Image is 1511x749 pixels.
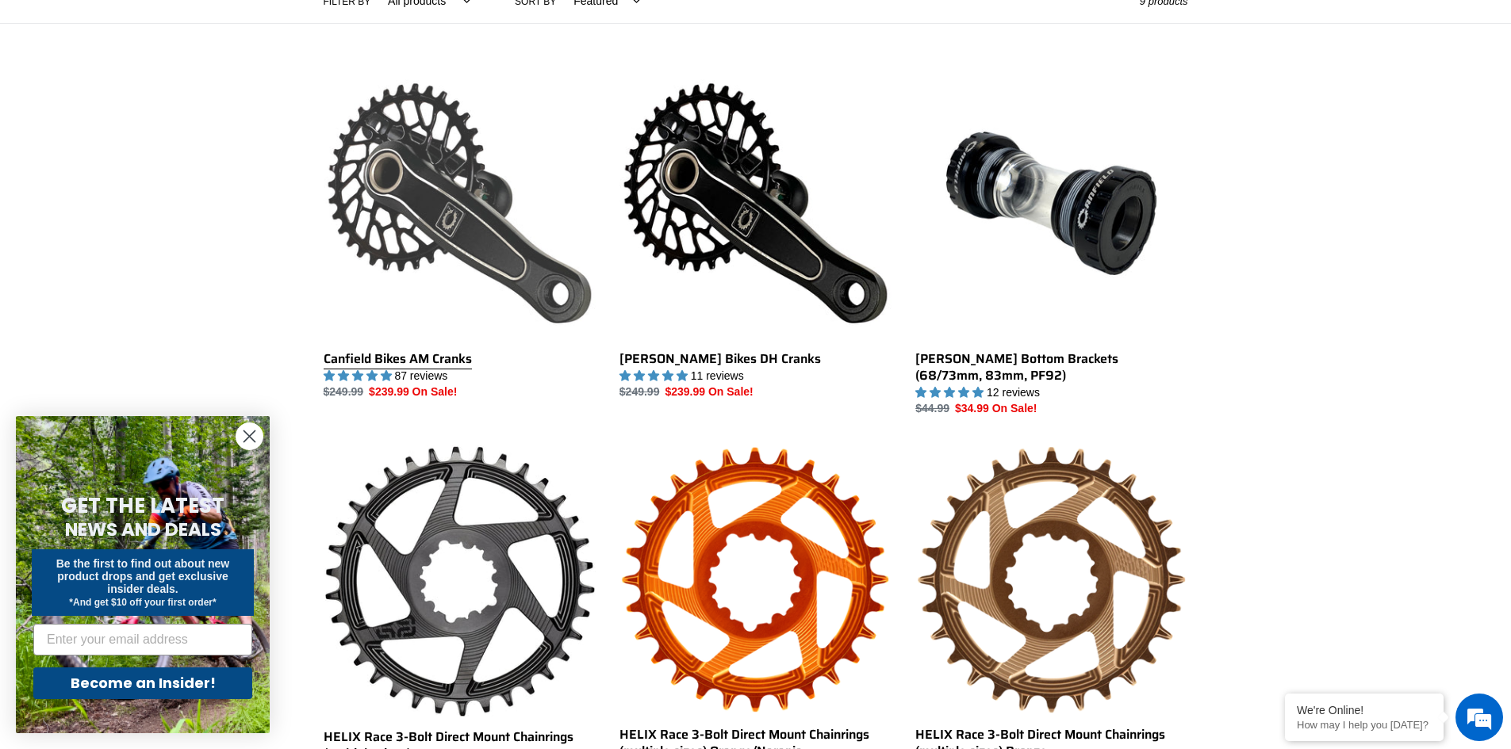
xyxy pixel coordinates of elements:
[1297,719,1432,731] p: How may I help you today?
[33,624,252,655] input: Enter your email address
[65,517,221,542] span: NEWS AND DEALS
[61,491,224,520] span: GET THE LATEST
[236,422,263,450] button: Close dialog
[56,557,230,595] span: Be the first to find out about new product drops and get exclusive insider deals.
[1297,704,1432,717] div: We're Online!
[33,667,252,699] button: Become an Insider!
[69,597,216,608] span: *And get $10 off your first order*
